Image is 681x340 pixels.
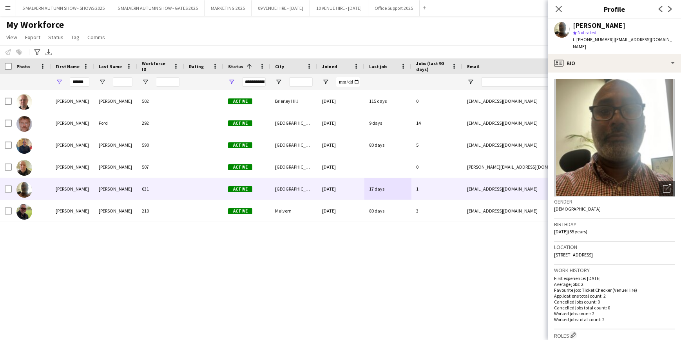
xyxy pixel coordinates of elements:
input: Joined Filter Input [336,77,360,87]
button: Open Filter Menu [322,78,329,85]
button: Open Filter Menu [99,78,106,85]
div: Ford [94,112,137,134]
span: Last Name [99,64,122,69]
a: Comms [84,32,108,42]
div: 3 [411,200,462,222]
span: Not rated [578,29,596,35]
a: Status [45,32,67,42]
span: Comms [87,34,105,41]
span: Active [228,142,252,148]
div: [EMAIL_ADDRESS][DOMAIN_NAME] [462,178,619,200]
img: Andrew Smith [16,182,32,198]
div: Malvern [270,200,317,222]
div: 80 days [364,200,411,222]
span: Active [228,98,252,104]
div: [PERSON_NAME] [51,90,94,112]
div: [EMAIL_ADDRESS][DOMAIN_NAME] [462,134,619,156]
span: City [275,64,284,69]
span: Active [228,164,252,170]
span: Email [467,64,480,69]
img: Crew avatar or photo [554,79,675,196]
div: [PERSON_NAME] [51,200,94,222]
div: [DATE] [317,178,364,200]
button: 10 VENUE HIRE - [DATE] [310,0,368,16]
div: [EMAIL_ADDRESS][DOMAIN_NAME] [462,90,619,112]
div: [DATE] [317,200,364,222]
h3: Profile [548,4,681,14]
p: Cancelled jobs count: 0 [554,299,675,305]
h3: Birthday [554,221,675,228]
span: t. [PHONE_NUMBER] [573,36,614,42]
app-action-btn: Advanced filters [33,47,42,57]
div: [GEOGRAPHIC_DATA] [270,156,317,178]
div: 5 [411,134,462,156]
button: Open Filter Menu [275,78,282,85]
span: [STREET_ADDRESS] [554,252,593,258]
p: Average jobs: 2 [554,281,675,287]
span: Status [228,64,243,69]
input: First Name Filter Input [70,77,89,87]
img: Andrew Ford [16,116,32,132]
span: Workforce ID [142,60,170,72]
div: Brierley Hill [270,90,317,112]
h3: Location [554,244,675,251]
p: First experience: [DATE] [554,275,675,281]
div: 507 [137,156,184,178]
app-action-btn: Export XLSX [44,47,53,57]
img: Andrew Simmonds [16,138,32,154]
div: [EMAIL_ADDRESS][DOMAIN_NAME] [462,200,619,222]
input: Email Filter Input [481,77,614,87]
button: Open Filter Menu [467,78,474,85]
span: Active [228,186,252,192]
button: 5 MALVERN AUTUMN SHOW - SHOWS 2025 [16,0,111,16]
div: 9 days [364,112,411,134]
div: [GEOGRAPHIC_DATA] [270,178,317,200]
div: [DATE] [317,156,364,178]
span: First Name [56,64,80,69]
div: 631 [137,178,184,200]
span: Jobs (last 90 days) [416,60,448,72]
span: Last job [369,64,387,69]
div: [DATE] [317,112,364,134]
img: Andrew Bannister [16,94,32,110]
div: 292 [137,112,184,134]
span: [DEMOGRAPHIC_DATA] [554,206,601,212]
button: Office Support 2025 [368,0,420,16]
div: 0 [411,90,462,112]
span: [DATE] (55 years) [554,229,587,235]
div: [PERSON_NAME] [94,178,137,200]
div: 80 days [364,134,411,156]
div: [DATE] [317,90,364,112]
div: 0 [411,156,462,178]
div: [DATE] [317,134,364,156]
input: Last Name Filter Input [113,77,132,87]
img: Andrew Walker [16,204,32,220]
button: Open Filter Menu [142,78,149,85]
div: [PERSON_NAME] [94,156,137,178]
input: Workforce ID Filter Input [156,77,179,87]
span: My Workforce [6,19,64,31]
button: 09 VENUE HIRE - [DATE] [252,0,310,16]
div: 17 days [364,178,411,200]
button: Open Filter Menu [56,78,63,85]
p: Cancelled jobs total count: 0 [554,305,675,311]
div: Open photos pop-in [659,181,675,196]
div: Bio [548,54,681,73]
div: [PERSON_NAME] [573,22,625,29]
span: View [6,34,17,41]
img: Andrew Smith [16,160,32,176]
h3: Roles [554,331,675,339]
span: Photo [16,64,30,69]
div: 590 [137,134,184,156]
div: 115 days [364,90,411,112]
input: City Filter Input [289,77,313,87]
h3: Work history [554,267,675,274]
div: [PERSON_NAME][EMAIL_ADDRESS][DOMAIN_NAME] [462,156,619,178]
span: Tag [71,34,80,41]
p: Applications total count: 2 [554,293,675,299]
span: Active [228,208,252,214]
button: MARKETING 2025 [205,0,252,16]
div: 210 [137,200,184,222]
div: [PERSON_NAME] [51,156,94,178]
div: [GEOGRAPHIC_DATA] [270,134,317,156]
